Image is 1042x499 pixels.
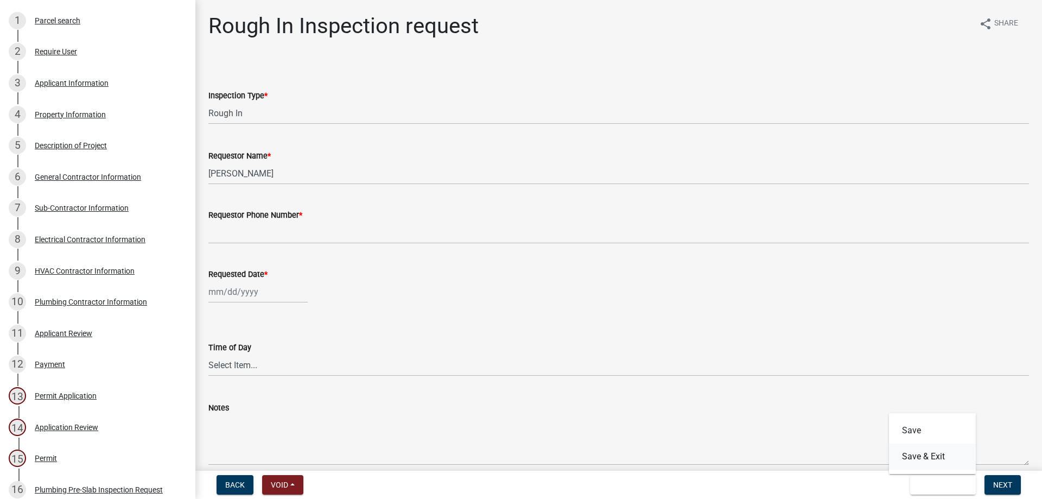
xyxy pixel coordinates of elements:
span: Back [225,481,245,489]
label: Requestor Name [208,153,271,160]
h1: Rough In Inspection request [208,13,479,39]
label: Requestor Phone Number [208,212,302,219]
div: Payment [35,361,65,368]
div: Applicant Review [35,330,92,337]
div: 2 [9,43,26,60]
div: General Contractor Information [35,173,141,181]
div: 7 [9,199,26,217]
div: Save & Exit [889,413,976,474]
div: Application Review [35,424,98,431]
button: Save [889,418,976,444]
label: Inspection Type [208,92,268,100]
span: Save & Exit [919,481,961,489]
div: 16 [9,481,26,498]
button: Next [984,475,1021,495]
button: Back [217,475,253,495]
div: 1 [9,12,26,29]
input: mm/dd/yyyy [208,281,308,303]
div: 11 [9,325,26,342]
label: Notes [208,405,229,412]
div: 8 [9,231,26,248]
i: share [979,17,992,30]
div: 12 [9,356,26,373]
div: 9 [9,262,26,280]
div: HVAC Contractor Information [35,267,135,275]
div: Plumbing Pre-Slab Inspection Request [35,486,163,494]
div: 5 [9,137,26,154]
div: Permit [35,454,57,462]
div: 3 [9,74,26,92]
div: Parcel search [35,17,80,24]
div: 10 [9,293,26,311]
div: Require User [35,48,77,55]
div: Applicant Information [35,79,109,87]
span: Void [271,481,288,489]
div: 13 [9,387,26,405]
button: Save & Exit [889,444,976,470]
div: Description of Project [35,142,107,149]
div: Property Information [35,111,106,118]
button: Save & Exit [910,475,976,495]
label: Requested Date [208,271,268,279]
div: Permit Application [35,392,97,400]
button: shareShare [970,13,1027,34]
label: Time of Day [208,344,251,352]
div: Plumbing Contractor Information [35,298,147,306]
div: 14 [9,419,26,436]
span: Share [994,17,1018,30]
div: 4 [9,106,26,123]
div: Electrical Contractor Information [35,236,145,243]
div: Sub-Contractor Information [35,204,129,212]
div: 15 [9,450,26,467]
button: Void [262,475,303,495]
div: 6 [9,168,26,186]
span: Next [993,481,1012,489]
